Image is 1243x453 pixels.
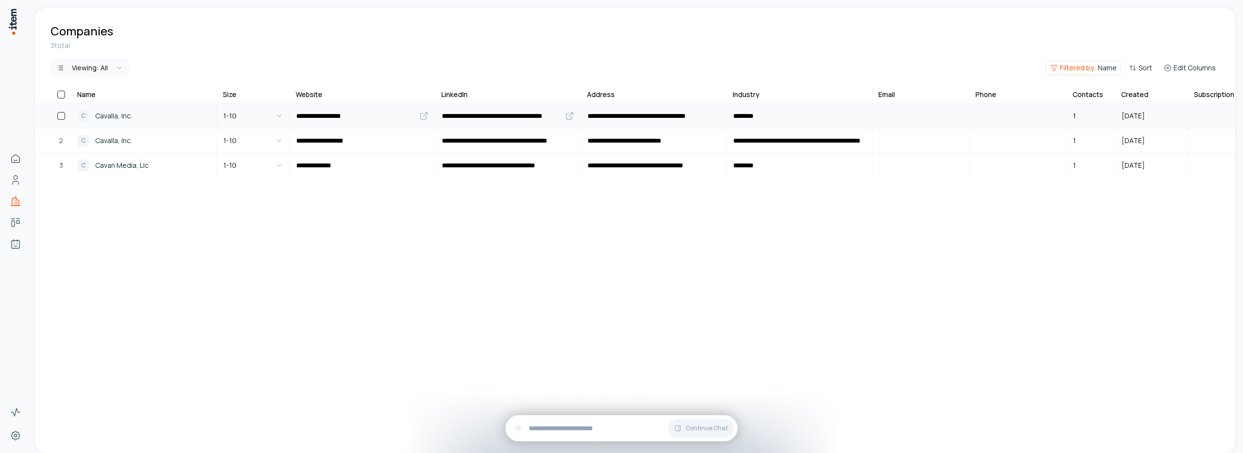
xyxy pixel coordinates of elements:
[50,41,1220,50] div: 3 total
[1125,61,1156,75] button: Sort
[72,104,216,128] a: CCavalla, Inc.
[1073,90,1103,99] div: Contacts
[1098,63,1117,73] span: Name
[72,154,216,177] a: CCavan Media, Llc
[78,110,89,122] div: C
[6,426,25,445] a: Settings
[1116,154,1151,177] span: [DATE]
[1067,129,1082,152] span: 1
[587,90,615,99] div: Address
[1046,61,1121,75] button: Filtered by:Name
[223,90,236,99] div: Size
[1116,129,1151,152] span: [DATE]
[8,8,17,35] img: Item Brain Logo
[441,90,468,99] div: LinkedIn
[95,111,132,121] span: Cavalla, Inc.
[733,90,759,99] div: Industry
[505,415,738,441] div: Continue Chat
[72,129,216,152] a: CCavalla, Inc.
[78,160,89,171] div: C
[1060,63,1096,73] span: Filtered by:
[50,23,113,39] h1: Companies
[1067,105,1082,127] span: 1
[1116,105,1151,127] span: [DATE]
[95,160,149,171] span: Cavan Media, Llc
[878,90,895,99] div: Email
[1174,63,1216,73] span: Edit Columns
[77,90,96,99] div: Name
[6,192,25,211] a: Companies
[72,63,108,73] div: Viewing:
[1121,90,1148,99] div: Created
[668,419,734,437] button: Continue Chat
[1139,63,1152,73] span: Sort
[6,213,25,232] a: Deals
[1160,61,1220,75] button: Edit Columns
[6,149,25,168] a: Home
[59,160,63,171] span: 3
[6,170,25,190] a: People
[296,90,322,99] div: Website
[6,403,25,422] a: Activity
[59,135,63,146] span: 2
[686,424,728,432] span: Continue Chat
[95,135,132,146] span: Cavalla, Inc.
[975,90,996,99] div: Phone
[6,234,25,254] a: Agents
[1067,154,1082,177] span: 1
[78,135,89,146] div: C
